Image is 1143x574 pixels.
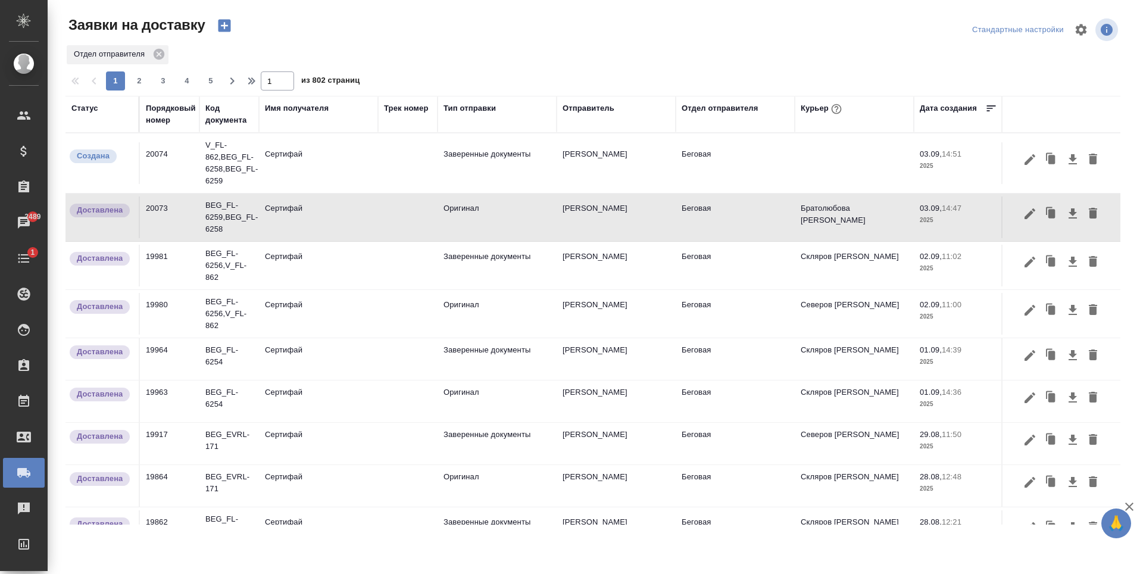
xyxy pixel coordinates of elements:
[1020,429,1040,451] button: Редактировать
[259,380,378,422] td: Сертифай
[920,430,942,439] p: 29.08,
[676,510,795,552] td: Беговая
[265,102,329,114] div: Имя получателя
[829,101,844,117] button: При выборе курьера статус заявки автоматически поменяется на «Принята»
[676,142,795,184] td: Беговая
[1083,516,1103,539] button: Удалить
[259,423,378,464] td: Сертифай
[1063,386,1083,409] button: Скачать
[130,75,149,87] span: 2
[199,338,259,380] td: BEG_FL-6254
[259,465,378,507] td: Сертифай
[17,211,48,223] span: 2489
[74,48,149,60] p: Отдел отправителя
[557,142,676,184] td: [PERSON_NAME]
[77,430,123,442] p: Доставлена
[1040,516,1063,539] button: Клонировать
[1040,471,1063,494] button: Клонировать
[1020,202,1040,225] button: Редактировать
[68,299,133,315] div: Документы доставлены, фактическая дата доставки проставиться автоматически
[920,441,997,453] p: 2025
[920,214,997,226] p: 2025
[77,346,123,358] p: Доставлена
[438,380,557,422] td: Оригинал
[942,252,961,261] p: 11:02
[1063,344,1083,367] button: Скачать
[920,398,997,410] p: 2025
[438,423,557,464] td: Заверенные документы
[1020,344,1040,367] button: Редактировать
[384,102,429,114] div: Трек номер
[259,510,378,552] td: Сертифай
[77,518,123,530] p: Доставлена
[1083,299,1103,322] button: Удалить
[1040,202,1063,225] button: Клонировать
[199,423,259,464] td: BEG_EVRL-171
[1040,344,1063,367] button: Клонировать
[259,245,378,286] td: Сертифай
[199,194,259,241] td: BEG_FL-6259,BEG_FL-6258
[969,21,1067,39] div: split button
[68,148,133,164] div: Новая заявка, еще не передана в работу
[68,386,133,403] div: Документы доставлены, фактическая дата доставки проставиться автоматически
[1063,251,1083,273] button: Скачать
[1063,516,1083,539] button: Скачать
[199,242,259,289] td: BEG_FL-6256,V_FL-862
[557,196,676,238] td: [PERSON_NAME]
[140,465,199,507] td: 19864
[1020,516,1040,539] button: Редактировать
[130,71,149,91] button: 2
[259,338,378,380] td: Сертифай
[1063,148,1083,171] button: Скачать
[77,150,110,162] p: Создана
[1040,148,1063,171] button: Клонировать
[438,293,557,335] td: Оригинал
[676,380,795,422] td: Беговая
[1063,471,1083,494] button: Скачать
[557,380,676,422] td: [PERSON_NAME]
[676,423,795,464] td: Беговая
[199,465,259,507] td: BEG_EVRL-171
[68,429,133,445] div: Документы доставлены, фактическая дата доставки проставиться автоматически
[23,247,42,258] span: 1
[1063,299,1083,322] button: Скачать
[154,75,173,87] span: 3
[199,507,259,555] td: BEG_FL-6250,BEG_FL-6234
[676,338,795,380] td: Беговая
[557,465,676,507] td: [PERSON_NAME]
[557,245,676,286] td: [PERSON_NAME]
[146,102,196,126] div: Порядковый номер
[795,196,914,238] td: Братолюбова [PERSON_NAME]
[210,15,239,36] button: Создать
[676,465,795,507] td: Беговая
[438,196,557,238] td: Оригинал
[1040,251,1063,273] button: Клонировать
[140,380,199,422] td: 19963
[438,245,557,286] td: Заверенные документы
[205,102,253,126] div: Код документа
[920,517,942,526] p: 28.08,
[795,380,914,422] td: Скляров [PERSON_NAME]
[140,510,199,552] td: 19862
[920,102,977,114] div: Дата создания
[920,149,942,158] p: 03.09,
[259,196,378,238] td: Сертифай
[920,345,942,354] p: 01.09,
[682,102,758,114] div: Отдел отправителя
[1083,148,1103,171] button: Удалить
[795,338,914,380] td: Скляров [PERSON_NAME]
[942,300,961,309] p: 11:00
[438,142,557,184] td: Заверенные документы
[140,245,199,286] td: 19981
[1106,511,1126,536] span: 🙏
[3,208,45,238] a: 2489
[77,473,123,485] p: Доставлена
[1083,386,1103,409] button: Удалить
[1101,509,1131,538] button: 🙏
[920,160,997,172] p: 2025
[1020,386,1040,409] button: Редактировать
[1020,299,1040,322] button: Редактировать
[77,252,123,264] p: Доставлена
[795,465,914,507] td: Скляров [PERSON_NAME]
[557,510,676,552] td: [PERSON_NAME]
